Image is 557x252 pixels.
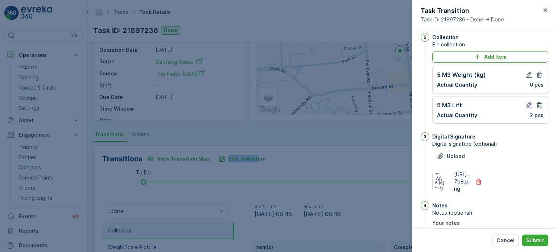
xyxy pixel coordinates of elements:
[432,140,548,148] span: Digital signature (optional)
[492,235,519,246] button: Cancel
[421,201,429,210] div: 4
[437,101,462,110] p: 5 M3 Lift
[421,16,504,23] span: Task ID: 21897236 - Done -> Done
[437,112,477,119] p: Actual Quantity
[421,6,504,16] p: Task Transition
[432,34,459,41] p: Collection
[432,51,548,63] button: Add Item
[447,153,465,160] p: Upload
[484,53,507,61] p: Add Item
[437,70,486,79] p: 5 M3 Weight (kg)
[454,171,471,193] p: [URL]..7b8.png
[522,235,548,246] button: Submit
[432,133,475,140] p: Digital Signature
[432,220,460,226] label: Your notes
[432,41,548,48] span: Bin collection
[432,209,548,216] span: Notes (optional)
[437,81,477,88] p: Actual Quantity
[530,81,544,88] p: 0 pcs
[432,202,447,209] p: Notes
[433,173,450,191] img: Media Preview
[421,132,429,141] div: 3
[421,33,429,42] div: 2
[496,237,515,244] p: Cancel
[432,150,469,162] button: Upload File
[526,237,544,244] p: Submit
[530,112,544,119] p: 2 pcs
